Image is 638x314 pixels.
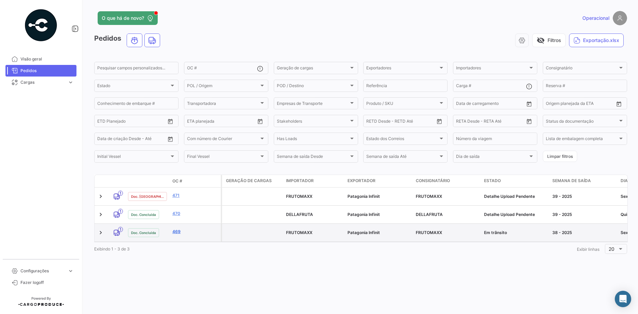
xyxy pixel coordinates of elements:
[473,102,506,107] input: Até
[577,247,599,252] span: Exibir linhas
[614,99,624,109] button: Open calendar
[524,99,534,109] button: Open calendar
[456,120,468,124] input: Desde
[131,194,164,199] span: Doc. [GEOGRAPHIC_DATA]
[609,246,614,252] span: 20
[524,116,534,126] button: Open calendar
[546,120,618,124] span: Status da documentação
[118,227,123,232] span: 1
[366,137,438,142] span: Estado dos Correios
[118,191,123,196] span: 1
[416,194,442,199] span: FRUTOMAXX
[348,178,375,184] span: Exportador
[68,79,74,85] span: expand_more
[416,230,442,235] span: FRUTOMAXX
[348,194,380,199] span: Patagonia Infinit
[552,193,615,200] div: 39 - 2025
[108,178,125,184] datatable-header-cell: Modo de Transporte
[165,116,175,126] button: Open calendar
[484,178,501,184] span: Estado
[204,120,237,124] input: Até
[222,175,283,187] datatable-header-cell: Geração de cargas
[187,84,259,89] span: POL / Origem
[102,15,144,22] span: O que há de novo?
[569,33,624,47] button: Exportação.xlsx
[546,137,618,142] span: Lista de embalagem completa
[434,116,444,126] button: Open calendar
[125,178,170,184] datatable-header-cell: Estado Doc.
[563,102,596,107] input: Até
[5,65,76,77] a: Pedidos
[97,193,104,200] a: Expand/Collapse Row
[283,175,345,187] datatable-header-cell: Importador
[145,34,160,47] button: Land
[348,212,380,217] span: Patagonia Infinit
[550,175,618,187] datatable-header-cell: Semana de saída
[615,291,631,307] div: Abrir Intercom Messenger
[348,230,380,235] span: Patagonia Infinit
[20,279,74,286] span: Fazer logoff
[277,102,349,107] span: Empresas de Transporte
[172,229,218,235] a: 469
[286,230,312,235] span: FRUTOMAXX
[366,67,438,71] span: Exportadores
[114,137,147,142] input: Até
[131,230,156,235] span: Doc. Concluída
[277,67,349,71] span: Geração de cargas
[97,229,104,236] a: Expand/Collapse Row
[277,137,349,142] span: Has Loads
[68,268,74,274] span: expand_more
[24,8,58,42] img: powered-by.png
[20,68,74,74] span: Pedidos
[484,193,547,200] div: Detalhe Upload Pendente
[94,246,130,251] span: Exibindo 1 - 3 de 3
[456,67,528,71] span: Importadores
[114,120,147,124] input: Até
[552,230,615,236] div: 38 - 2025
[366,120,379,124] input: Desde
[98,11,158,25] button: O que há de novo?
[473,120,506,124] input: Até
[366,155,438,160] span: Semana de saída Até
[552,178,591,184] span: Semana de saída
[532,33,566,47] button: visibility_offFiltros
[582,15,609,22] span: Operacional
[286,212,313,217] span: DELLAFRUTA
[383,120,416,124] input: Até
[456,155,528,160] span: Dia de saída
[613,11,627,25] img: placeholder-user.png
[481,175,550,187] datatable-header-cell: Estado
[94,33,162,47] h3: Pedidos
[255,116,265,126] button: Open calendar
[416,212,443,217] span: DELLAFRUTA
[172,192,218,199] a: 471
[345,175,413,187] datatable-header-cell: Exportador
[118,209,123,214] span: 1
[131,212,156,217] span: Doc. Concluída
[172,210,218,217] a: 470
[187,120,199,124] input: Desde
[543,151,577,162] button: Limpar filtros
[127,34,142,47] button: Ocean
[187,155,259,160] span: Final Vessel
[97,155,169,160] span: Initial Vessel
[5,53,76,65] a: Visão geral
[97,120,110,124] input: Desde
[456,102,468,107] input: Desde
[97,84,169,89] span: Estado
[484,230,547,236] div: Em trânsito
[286,178,314,184] span: Importador
[277,84,349,89] span: POD / Destino
[413,175,481,187] datatable-header-cell: Consignatário
[277,120,349,124] span: Stakeholders
[277,155,349,160] span: Semana de saída Desde
[187,137,259,142] span: Com número de Courier
[546,67,618,71] span: Consignatário
[170,175,221,187] datatable-header-cell: OC #
[537,36,545,44] span: visibility_off
[20,79,65,85] span: Cargas
[484,211,547,218] div: Detalhe Upload Pendente
[416,178,450,184] span: Consignatário
[546,102,558,107] input: Desde
[20,268,65,274] span: Configurações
